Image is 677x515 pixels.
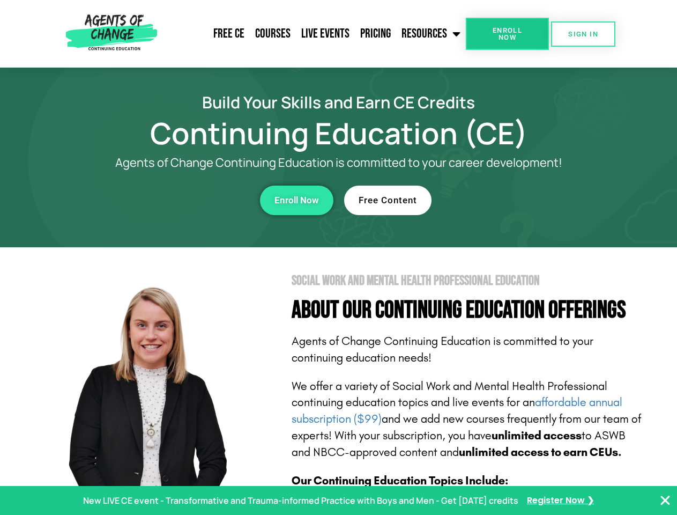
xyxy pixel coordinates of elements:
[292,378,644,461] p: We offer a variety of Social Work and Mental Health Professional continuing education topics and ...
[292,334,593,365] span: Agents of Change Continuing Education is committed to your continuing education needs!
[459,445,622,459] b: unlimited access to earn CEUs.
[208,20,250,47] a: Free CE
[396,20,466,47] a: Resources
[355,20,396,47] a: Pricing
[76,156,601,170] p: Agents of Change Continuing Education is committed to your career development!
[33,94,644,110] h2: Build Your Skills and Earn CE Credits
[466,18,549,50] a: Enroll Now
[527,493,594,509] a: Register Now ❯
[492,429,582,443] b: unlimited access
[274,196,319,205] span: Enroll Now
[161,20,466,47] nav: Menu
[483,27,532,41] span: Enroll Now
[260,186,333,215] a: Enroll Now
[551,21,615,47] a: SIGN IN
[568,31,598,38] span: SIGN IN
[292,474,508,488] b: Our Continuing Education Topics Include:
[659,494,672,507] button: Close Banner
[292,274,644,288] h2: Social Work and Mental Health Professional Education
[296,20,355,47] a: Live Events
[344,186,432,215] a: Free Content
[33,121,644,145] h1: Continuing Education (CE)
[250,20,296,47] a: Courses
[83,493,518,509] p: New LIVE CE event - Transformative and Trauma-informed Practice with Boys and Men - Get [DATE] cr...
[292,298,644,322] h4: About Our Continuing Education Offerings
[359,196,417,205] span: Free Content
